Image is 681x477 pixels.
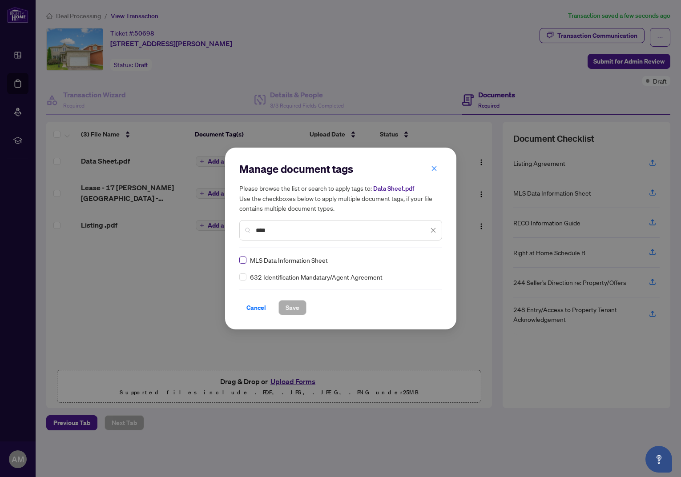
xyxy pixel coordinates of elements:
[239,300,273,315] button: Cancel
[239,183,442,213] h5: Please browse the list or search to apply tags to: Use the checkboxes below to apply multiple doc...
[373,184,414,192] span: Data Sheet.pdf
[246,301,266,315] span: Cancel
[430,227,436,233] span: close
[250,272,383,282] span: 632 Identification Mandatary/Agent Agreement
[239,162,442,176] h2: Manage document tags
[645,446,672,473] button: Open asap
[278,300,306,315] button: Save
[250,255,328,265] span: MLS Data Information Sheet
[431,165,437,172] span: close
